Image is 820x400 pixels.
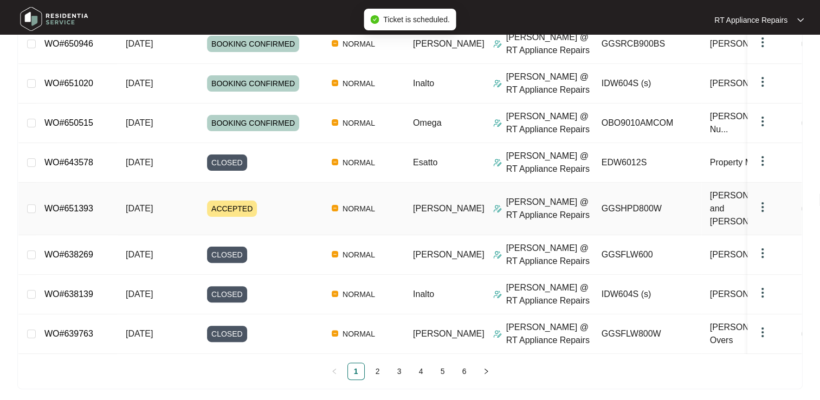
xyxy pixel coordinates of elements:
span: [PERSON_NAME]... [710,37,789,50]
button: right [477,363,495,380]
span: [PERSON_NAME] - Nu... [710,110,796,136]
img: Vercel Logo [332,40,338,47]
a: WO#638139 [44,289,93,299]
span: NORMAL [338,37,379,50]
span: Property Manage... [710,156,784,169]
li: 5 [434,363,451,380]
span: [DATE] [126,329,153,338]
img: Vercel Logo [332,159,338,165]
img: Vercel Logo [332,205,338,211]
a: WO#638269 [44,250,93,259]
li: 3 [391,363,408,380]
td: GGSRCB900BS [593,24,701,64]
span: Ticket is scheduled. [383,15,449,24]
span: Inalto [413,79,434,88]
span: BOOKING CONFIRMED [207,36,299,52]
a: 1 [348,363,364,379]
span: [PERSON_NAME] [710,288,782,301]
span: CLOSED [207,247,247,263]
li: Next Page [477,363,495,380]
span: [DATE] [126,79,153,88]
li: 1 [347,363,365,380]
span: right [483,368,489,375]
img: Assigner Icon [493,204,502,213]
img: Assigner Icon [493,119,502,127]
p: [PERSON_NAME] @ RT Appliance Repairs [506,196,593,222]
p: [PERSON_NAME] @ RT Appliance Repairs [506,321,593,347]
span: NORMAL [338,117,379,130]
td: EDW6012S [593,143,701,183]
span: [DATE] [126,158,153,167]
img: dropdown arrow [756,201,769,214]
span: NORMAL [338,288,379,301]
span: CLOSED [207,326,247,342]
li: Previous Page [326,363,343,380]
img: dropdown arrow [756,36,769,49]
img: Vercel Logo [332,119,338,126]
span: NORMAL [338,327,379,340]
img: dropdown arrow [756,115,769,128]
p: [PERSON_NAME] @ RT Appliance Repairs [506,70,593,96]
span: [DATE] [126,289,153,299]
span: ACCEPTED [207,201,257,217]
img: dropdown arrow [756,247,769,260]
a: WO#651393 [44,204,93,213]
td: GGSHPD800W [593,183,701,235]
img: Vercel Logo [332,251,338,257]
span: [PERSON_NAME] [413,39,485,48]
p: [PERSON_NAME] @ RT Appliance Repairs [506,110,593,136]
img: Assigner Icon [493,40,502,48]
li: 6 [456,363,473,380]
td: IDW604S (s) [593,275,701,314]
span: [PERSON_NAME] [413,329,485,338]
a: 6 [456,363,473,379]
span: check-circle [370,15,379,24]
span: [PERSON_NAME] [710,248,782,261]
a: 3 [391,363,408,379]
img: Assigner Icon [493,79,502,88]
span: [PERSON_NAME] and [PERSON_NAME] ... [710,189,796,228]
a: 5 [435,363,451,379]
span: [PERSON_NAME] [413,204,485,213]
img: Assigner Icon [493,158,502,167]
p: [PERSON_NAME] @ RT Appliance Repairs [506,31,593,57]
a: WO#639763 [44,329,93,338]
span: NORMAL [338,77,379,90]
span: Omega [413,118,441,127]
img: residentia service logo [16,3,92,35]
span: [DATE] [126,250,153,259]
img: dropdown arrow [797,17,804,23]
img: dropdown arrow [756,286,769,299]
span: [DATE] [126,39,153,48]
li: 2 [369,363,386,380]
span: Esatto [413,158,437,167]
td: GGSFLW800W [593,314,701,354]
span: [PERSON_NAME] [413,250,485,259]
img: Assigner Icon [493,250,502,259]
a: WO#651020 [44,79,93,88]
img: Assigner Icon [493,330,502,338]
a: WO#650946 [44,39,93,48]
span: BOOKING CONFIRMED [207,115,299,131]
a: 2 [370,363,386,379]
p: [PERSON_NAME] @ RT Appliance Repairs [506,150,593,176]
td: OBO9010AMCOM [593,104,701,143]
a: WO#650515 [44,118,93,127]
td: IDW604S (s) [593,64,701,104]
img: Vercel Logo [332,80,338,86]
img: Assigner Icon [493,290,502,299]
button: left [326,363,343,380]
span: CLOSED [207,154,247,171]
p: [PERSON_NAME] @ RT Appliance Repairs [506,242,593,268]
span: NORMAL [338,156,379,169]
p: RT Appliance Repairs [714,15,787,25]
img: dropdown arrow [756,154,769,167]
img: dropdown arrow [756,75,769,88]
span: CLOSED [207,286,247,302]
span: NORMAL [338,202,379,215]
a: WO#643578 [44,158,93,167]
p: [PERSON_NAME] @ RT Appliance Repairs [506,281,593,307]
a: 4 [413,363,429,379]
span: NORMAL [338,248,379,261]
img: Vercel Logo [332,330,338,337]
